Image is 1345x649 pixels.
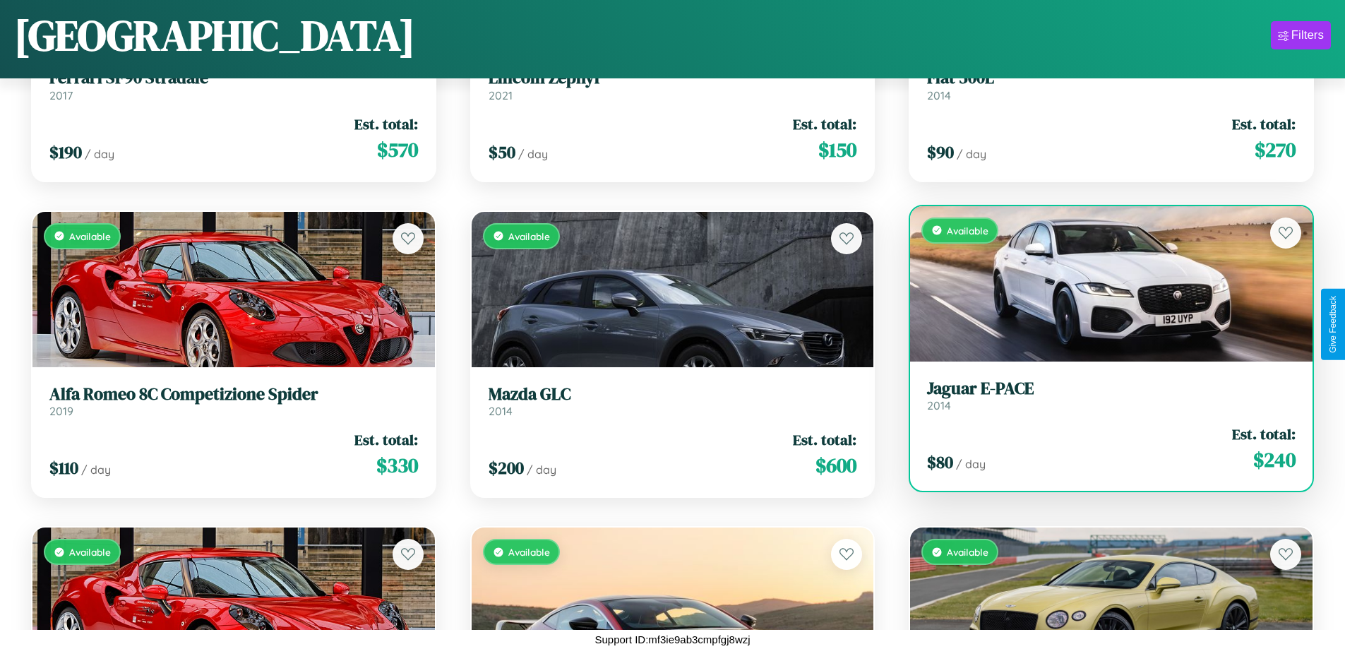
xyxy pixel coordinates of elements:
[69,546,111,558] span: Available
[489,456,524,480] span: $ 200
[81,463,111,477] span: / day
[1328,296,1338,353] div: Give Feedback
[594,630,750,649] p: Support ID: mf3ie9ab3cmpfgj8wzj
[489,404,513,418] span: 2014
[489,88,513,102] span: 2021
[508,546,550,558] span: Available
[1291,28,1324,42] div: Filters
[518,147,548,161] span: / day
[49,141,82,164] span: $ 190
[354,114,418,134] span: Est. total:
[69,230,111,242] span: Available
[527,463,556,477] span: / day
[793,429,856,450] span: Est. total:
[489,141,515,164] span: $ 50
[376,451,418,480] span: $ 330
[1271,21,1331,49] button: Filters
[1232,114,1296,134] span: Est. total:
[377,136,418,164] span: $ 570
[49,68,418,102] a: Ferrari SF90 Stradale2017
[49,404,73,418] span: 2019
[1232,424,1296,444] span: Est. total:
[14,6,415,64] h1: [GEOGRAPHIC_DATA]
[947,546,988,558] span: Available
[508,230,550,242] span: Available
[1253,446,1296,474] span: $ 240
[489,68,857,88] h3: Lincoln Zephyr
[49,384,418,405] h3: Alfa Romeo 8C Competizione Spider
[927,379,1296,413] a: Jaguar E-PACE2014
[489,68,857,102] a: Lincoln Zephyr2021
[49,384,418,419] a: Alfa Romeo 8C Competizione Spider2019
[927,141,954,164] span: $ 90
[489,384,857,405] h3: Mazda GLC
[793,114,856,134] span: Est. total:
[818,136,856,164] span: $ 150
[927,88,951,102] span: 2014
[947,225,988,237] span: Available
[85,147,114,161] span: / day
[927,68,1296,102] a: Fiat 500L2014
[49,88,73,102] span: 2017
[957,147,986,161] span: / day
[49,68,418,88] h3: Ferrari SF90 Stradale
[815,451,856,480] span: $ 600
[927,379,1296,399] h3: Jaguar E-PACE
[956,457,986,471] span: / day
[927,451,953,474] span: $ 80
[49,456,78,480] span: $ 110
[927,398,951,412] span: 2014
[1255,136,1296,164] span: $ 270
[489,384,857,419] a: Mazda GLC2014
[354,429,418,450] span: Est. total:
[927,68,1296,88] h3: Fiat 500L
